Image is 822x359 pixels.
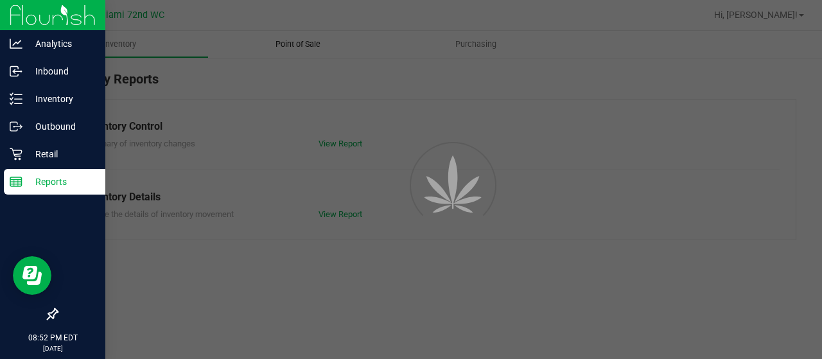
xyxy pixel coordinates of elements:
p: [DATE] [6,344,100,353]
p: Outbound [22,119,100,134]
p: Retail [22,146,100,162]
p: Inbound [22,64,100,79]
inline-svg: Inbound [10,65,22,78]
p: Inventory [22,91,100,107]
inline-svg: Analytics [10,37,22,50]
iframe: Resource center [13,256,51,295]
inline-svg: Inventory [10,92,22,105]
inline-svg: Reports [10,175,22,188]
p: 08:52 PM EDT [6,332,100,344]
inline-svg: Outbound [10,120,22,133]
p: Analytics [22,36,100,51]
inline-svg: Retail [10,148,22,161]
p: Reports [22,174,100,189]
